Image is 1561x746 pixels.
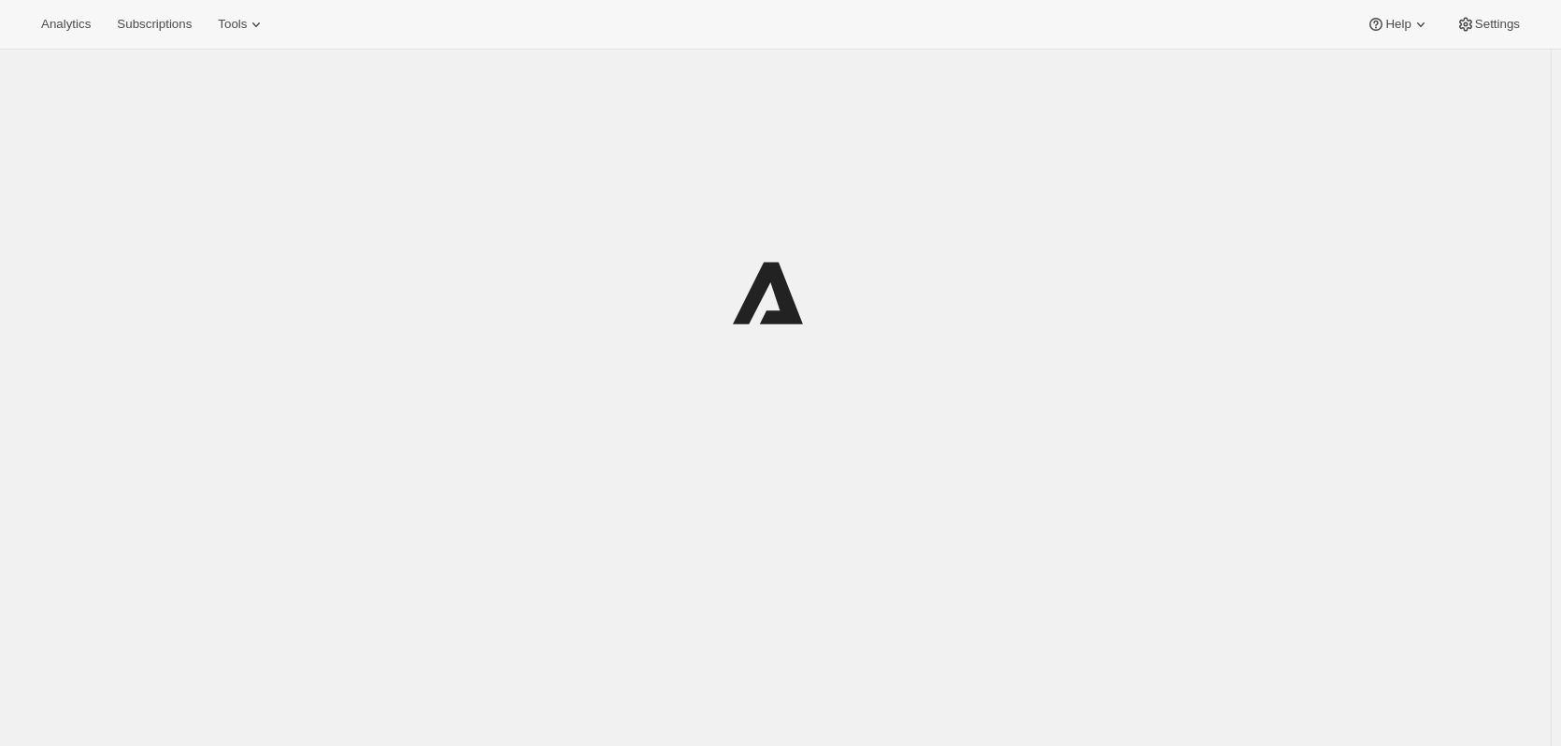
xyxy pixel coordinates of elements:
[1475,17,1520,32] span: Settings
[1445,11,1531,37] button: Settings
[41,17,91,32] span: Analytics
[117,17,192,32] span: Subscriptions
[30,11,102,37] button: Analytics
[1355,11,1440,37] button: Help
[207,11,277,37] button: Tools
[1385,17,1411,32] span: Help
[218,17,247,32] span: Tools
[106,11,203,37] button: Subscriptions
